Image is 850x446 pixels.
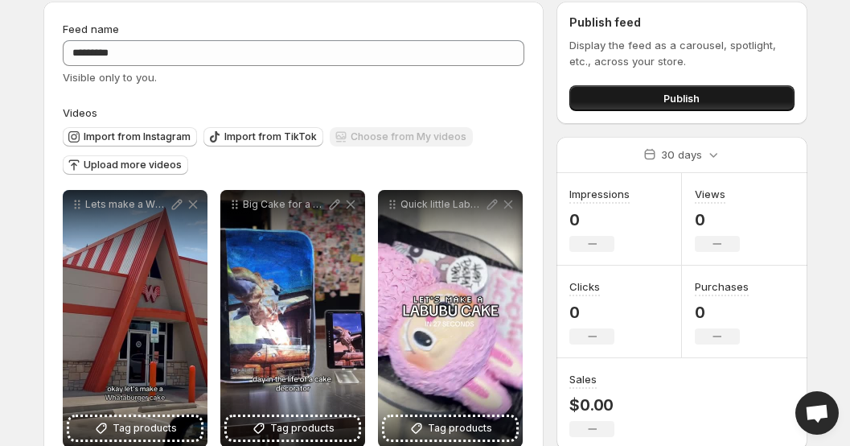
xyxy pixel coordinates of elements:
span: Upload more videos [84,159,182,171]
p: $0.00 [569,395,614,415]
button: Upload more videos [63,155,188,175]
h3: Sales [569,371,597,387]
span: Visible only to you. [63,71,157,84]
span: Tag products [113,420,177,436]
h3: Clicks [569,279,600,295]
h3: Impressions [569,186,630,202]
p: Big Cake for a Big Launch - instagram iPad App designed for Reels instagrampartner cadescakes fyp... [243,198,326,211]
p: 30 days [661,147,702,163]
p: Display the feed as a carousel, spotlight, etc., across your store. [569,37,794,69]
span: Tag products [270,420,335,436]
span: Videos [63,106,97,119]
span: Feed name [63,23,119,35]
p: 0 [569,303,614,322]
p: Quick little Labubu knew someone would order one eventually cadescakes cakedecorating fyp -labubu [400,198,484,211]
p: 0 [695,303,749,322]
div: Open chat [795,391,839,435]
button: Import from Instagram [63,127,197,147]
h3: Purchases [695,279,749,295]
button: Tag products [227,417,359,440]
button: Import from TikTok [203,127,323,147]
span: Import from Instagram [84,130,191,143]
p: Lets make a Whataburger cake Behind the Scenes of the Bacon Wrangler Double cadescakes fyp cakede... [85,198,169,211]
span: Tag products [428,420,492,436]
h3: Views [695,186,725,202]
h2: Publish feed [569,14,794,31]
button: Tag products [69,417,201,440]
span: Import from TikTok [224,130,317,143]
span: Publish [663,90,700,106]
p: 0 [569,210,630,229]
button: Tag products [384,417,516,440]
button: Publish [569,85,794,111]
p: 0 [695,210,740,229]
